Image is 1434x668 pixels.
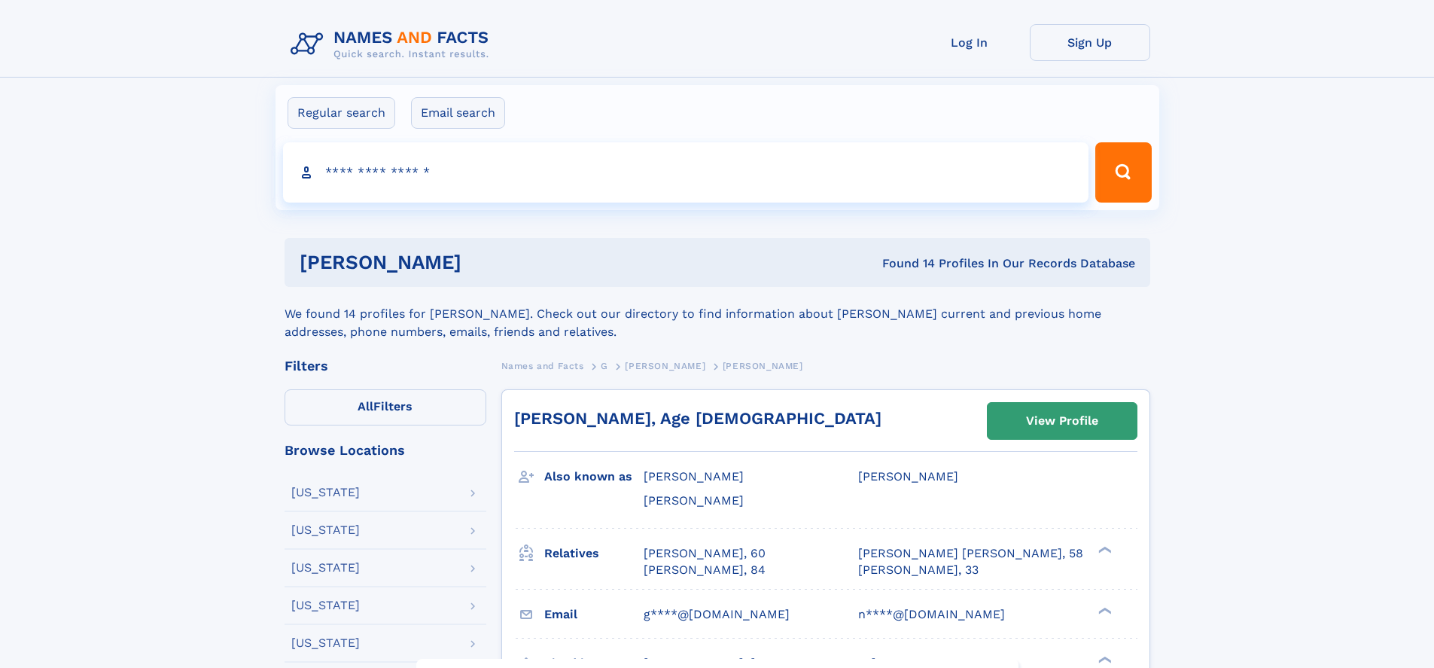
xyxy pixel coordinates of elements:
a: View Profile [988,403,1137,439]
input: search input [283,142,1089,203]
a: [PERSON_NAME], Age [DEMOGRAPHIC_DATA] [514,409,881,428]
div: ❯ [1095,654,1113,664]
div: View Profile [1026,404,1098,438]
div: [US_STATE] [291,637,360,649]
a: G [601,356,608,375]
div: [US_STATE] [291,599,360,612]
div: We found 14 profiles for [PERSON_NAME]. Check out our directory to find information about [PERSON... [285,287,1150,341]
span: [PERSON_NAME] [644,493,744,508]
div: Filters [285,359,486,373]
span: [PERSON_NAME] [858,469,958,483]
div: ❯ [1095,605,1113,615]
div: [US_STATE] [291,524,360,536]
h1: [PERSON_NAME] [300,253,672,272]
div: [US_STATE] [291,562,360,574]
div: ❯ [1095,544,1113,554]
label: Filters [285,389,486,426]
a: [PERSON_NAME], 60 [644,545,766,562]
a: [PERSON_NAME], 33 [858,562,979,578]
div: Browse Locations [285,444,486,457]
a: [PERSON_NAME] [PERSON_NAME], 58 [858,545,1083,562]
span: [PERSON_NAME] [644,469,744,483]
label: Email search [411,97,505,129]
span: G [601,361,608,371]
span: [PERSON_NAME] [625,361,705,371]
a: Names and Facts [501,356,584,375]
h3: Also known as [544,464,644,490]
div: Found 14 Profiles In Our Records Database [671,255,1135,272]
span: [PERSON_NAME] [723,361,803,371]
h3: Email [544,602,644,627]
h3: Relatives [544,541,644,566]
a: [PERSON_NAME], 84 [644,562,766,578]
a: [PERSON_NAME] [625,356,705,375]
a: Sign Up [1030,24,1150,61]
img: Logo Names and Facts [285,24,501,65]
div: [US_STATE] [291,487,360,499]
label: Regular search [288,97,395,129]
button: Search Button [1095,142,1151,203]
a: Log In [909,24,1030,61]
span: All [358,399,373,413]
